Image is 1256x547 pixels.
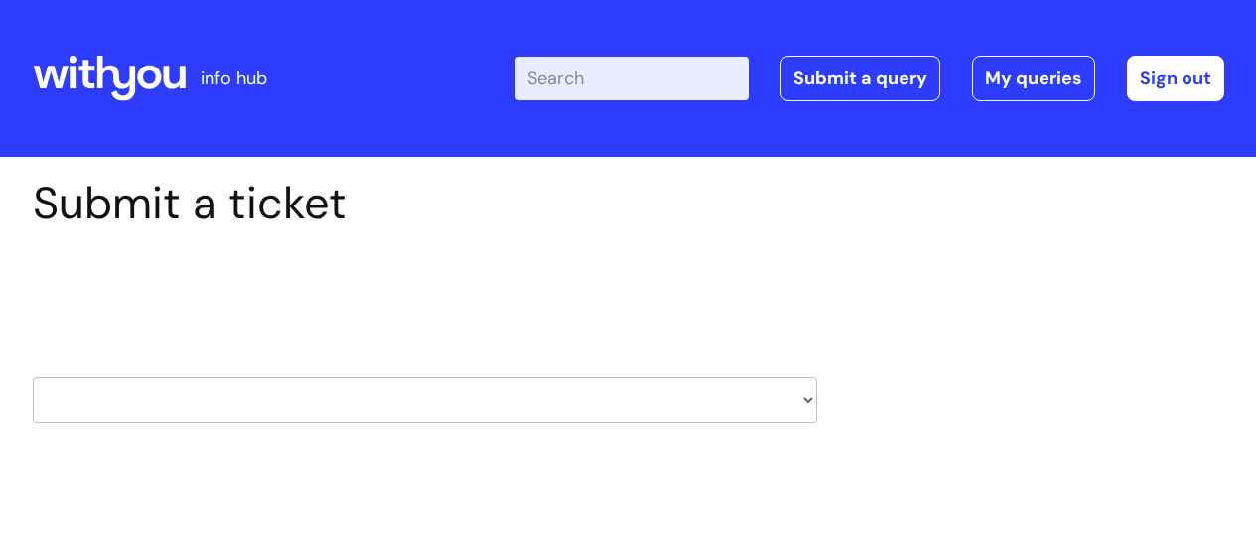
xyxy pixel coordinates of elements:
a: Submit a query [780,56,940,101]
a: Sign out [1127,56,1224,101]
input: Search [515,57,749,100]
a: My queries [972,56,1095,101]
h2: Select issue type [33,276,817,313]
h1: Submit a ticket [33,177,817,230]
p: info hub [201,63,267,94]
div: | - [515,56,1224,101]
